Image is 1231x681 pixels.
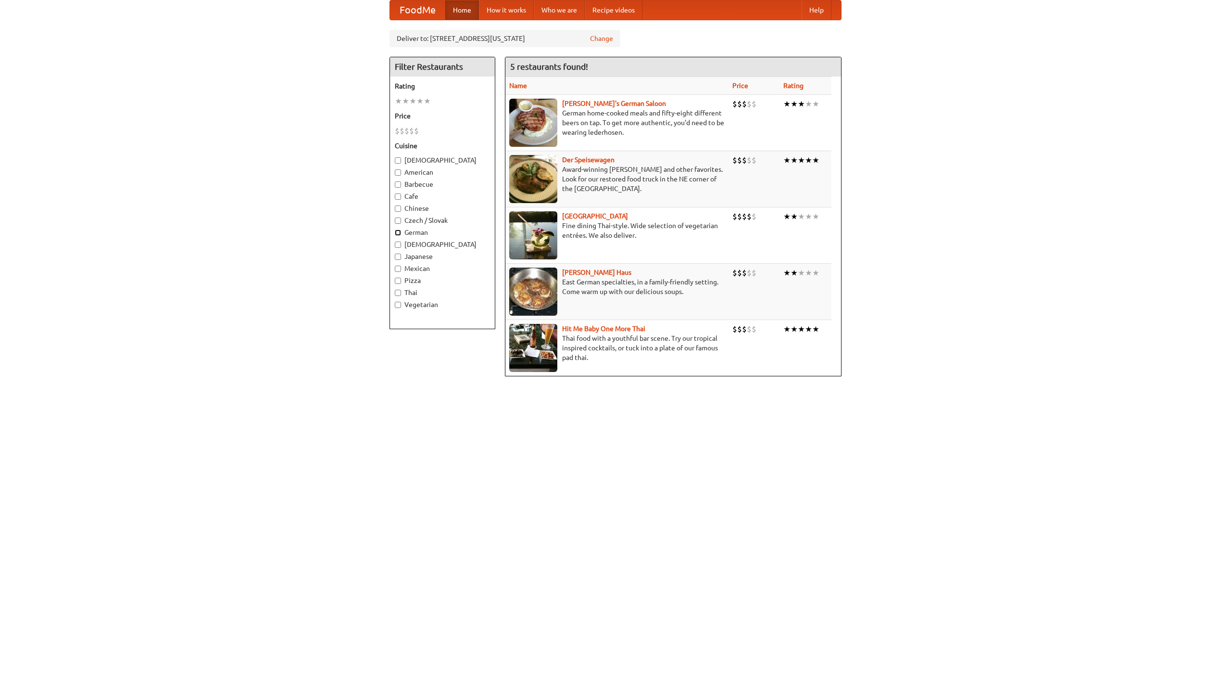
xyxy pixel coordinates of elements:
label: Cafe [395,192,490,201]
label: Thai [395,288,490,297]
li: ★ [798,268,805,278]
li: $ [400,126,404,136]
input: Czech / Slovak [395,218,401,224]
img: babythai.jpg [509,324,557,372]
li: $ [747,155,752,166]
li: ★ [783,99,791,109]
label: Chinese [395,204,490,213]
li: ★ [812,324,819,334]
h5: Rating [395,81,490,91]
p: German home-cooked meals and fifty-eight different beers on tap. To get more authentic, you'd nee... [509,108,725,137]
h5: Price [395,111,490,121]
li: ★ [798,99,805,109]
label: Czech / Slovak [395,216,490,225]
input: German [395,230,401,236]
li: $ [747,268,752,278]
label: Pizza [395,276,490,285]
a: Who we are [534,0,585,20]
li: ★ [805,211,812,222]
li: ★ [791,211,798,222]
img: kohlhaus.jpg [509,268,557,316]
li: $ [414,126,419,136]
b: Hit Me Baby One More Thai [562,325,645,333]
label: Mexican [395,264,490,273]
li: ★ [395,96,402,106]
input: Thai [395,290,401,296]
li: ★ [783,211,791,222]
li: $ [737,99,742,109]
label: Barbecue [395,180,490,189]
input: Chinese [395,206,401,212]
li: ★ [783,324,791,334]
li: $ [742,211,747,222]
li: $ [742,324,747,334]
input: Japanese [395,254,401,260]
input: Cafe [395,193,401,200]
a: [PERSON_NAME]'s German Saloon [562,100,666,107]
li: ★ [805,155,812,166]
input: Barbecue [395,181,401,188]
a: Help [802,0,831,20]
p: Award-winning [PERSON_NAME] and other favorites. Look for our restored food truck in the NE corne... [509,165,725,193]
li: ★ [783,155,791,166]
li: ★ [424,96,431,106]
li: $ [747,99,752,109]
a: FoodMe [390,0,445,20]
img: speisewagen.jpg [509,155,557,203]
li: $ [409,126,414,136]
li: ★ [805,324,812,334]
li: $ [752,268,756,278]
li: $ [732,324,737,334]
li: ★ [791,324,798,334]
a: Name [509,82,527,90]
li: ★ [791,99,798,109]
li: $ [732,155,737,166]
li: ★ [402,96,409,106]
li: ★ [805,99,812,109]
li: ★ [812,211,819,222]
li: $ [737,211,742,222]
input: American [395,169,401,176]
h5: Cuisine [395,141,490,151]
label: [DEMOGRAPHIC_DATA] [395,155,490,165]
label: American [395,167,490,177]
input: Mexican [395,266,401,272]
ng-pluralize: 5 restaurants found! [510,62,588,71]
li: ★ [783,268,791,278]
a: How it works [479,0,534,20]
a: Der Speisewagen [562,156,615,164]
input: Vegetarian [395,302,401,308]
a: Rating [783,82,804,90]
li: $ [747,211,752,222]
li: $ [752,211,756,222]
label: Vegetarian [395,300,490,309]
li: ★ [812,99,819,109]
li: $ [752,99,756,109]
li: $ [732,211,737,222]
li: $ [737,324,742,334]
li: $ [752,155,756,166]
li: $ [742,268,747,278]
li: $ [752,324,756,334]
li: ★ [798,211,805,222]
li: ★ [798,155,805,166]
a: Recipe videos [585,0,642,20]
a: Price [732,82,748,90]
label: Japanese [395,252,490,261]
p: Thai food with a youthful bar scene. Try our tropical inspired cocktails, or tuck into a plate of... [509,334,725,362]
input: Pizza [395,278,401,284]
li: ★ [812,268,819,278]
li: $ [737,155,742,166]
p: Fine dining Thai-style. Wide selection of vegetarian entrées. We also deliver. [509,221,725,240]
a: Home [445,0,479,20]
li: ★ [805,268,812,278]
b: [PERSON_NAME] Haus [562,269,631,276]
li: $ [737,268,742,278]
li: ★ [791,268,798,278]
a: [GEOGRAPHIC_DATA] [562,212,628,220]
li: $ [747,324,752,334]
label: German [395,228,490,237]
input: [DEMOGRAPHIC_DATA] [395,242,401,248]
